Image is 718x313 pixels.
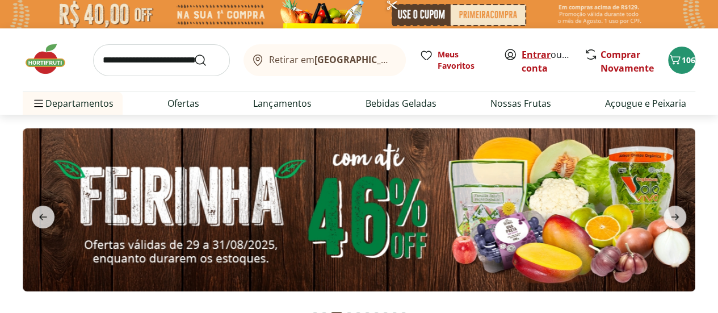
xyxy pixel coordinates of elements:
[253,97,311,110] a: Lançamentos
[522,48,584,74] a: Criar conta
[682,55,695,65] span: 106
[605,97,686,110] a: Açougue e Peixaria
[269,55,394,65] span: Retirar em
[668,47,695,74] button: Carrinho
[23,206,64,228] button: previous
[601,48,654,74] a: Comprar Novamente
[522,48,572,75] span: ou
[654,206,695,228] button: next
[23,128,695,291] img: feira
[522,48,551,61] a: Entrar
[490,97,551,110] a: Nossas Frutas
[23,42,79,76] img: Hortifruti
[366,97,436,110] a: Bebidas Geladas
[167,97,199,110] a: Ofertas
[438,49,490,72] span: Meus Favoritos
[243,44,406,76] button: Retirar em[GEOGRAPHIC_DATA]/[GEOGRAPHIC_DATA]
[419,49,490,72] a: Meus Favoritos
[32,90,114,117] span: Departamentos
[93,44,230,76] input: search
[32,90,45,117] button: Menu
[194,53,221,67] button: Submit Search
[314,53,506,66] b: [GEOGRAPHIC_DATA]/[GEOGRAPHIC_DATA]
